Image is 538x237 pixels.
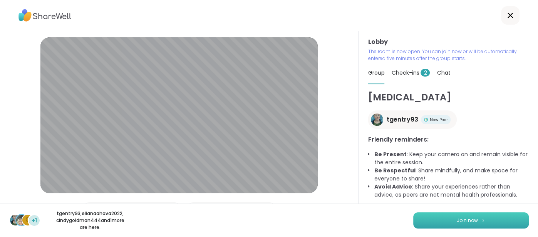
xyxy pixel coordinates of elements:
[457,217,478,224] span: Join now
[368,110,457,129] a: tgentry93tgentry93New PeerNew Peer
[374,150,529,167] li: : Keep your camera on and remain visible for the entire session.
[437,69,450,77] span: Chat
[18,7,71,24] img: ShareWell Logo
[368,69,384,77] span: Group
[391,69,430,77] span: Check-ins
[368,90,529,104] h1: [MEDICAL_DATA]
[374,150,406,158] b: Be Present
[413,212,529,229] button: Join now
[374,167,415,174] b: Be Respectful
[16,215,27,225] img: elianaahava2022
[25,215,30,225] span: c
[32,217,37,225] span: +1
[429,117,447,123] span: New Peer
[86,203,93,218] img: Microphone
[368,48,529,62] p: The room is now open. You can join now or will be automatically entered five minutes after the gr...
[374,183,412,190] b: Avoid Advice
[47,210,133,231] p: tgentry93 , elianaahava2022 , cindygoldman444 and 1 more are here.
[421,69,430,77] span: 2
[371,113,383,126] img: tgentry93
[481,218,486,222] img: ShareWell Logomark
[368,135,529,144] h3: Friendly reminders:
[374,167,529,183] li: : Share mindfully, and make space for everyone to share!
[374,183,529,199] li: : Share your experiences rather than advice, as peers are not mental health professionals.
[386,115,418,124] span: tgentry93
[424,118,428,122] img: New Peer
[96,203,98,218] span: |
[10,215,21,225] img: tgentry93
[368,37,529,47] h3: Lobby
